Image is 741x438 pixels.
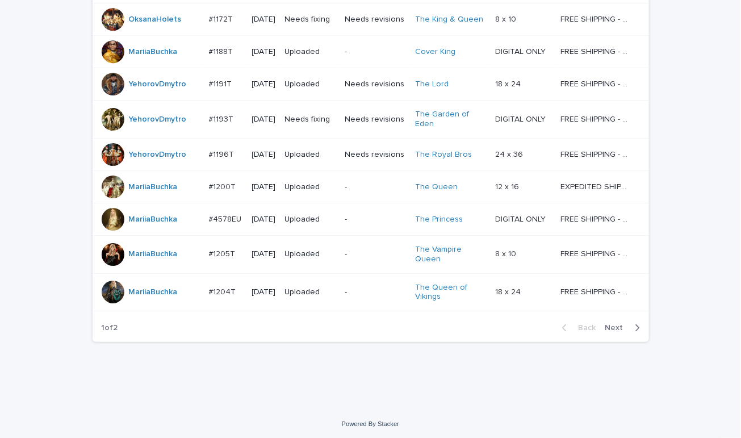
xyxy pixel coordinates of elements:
p: 1 of 2 [93,314,127,342]
p: EXPEDITED SHIPPING - preview in 1 business day; delivery up to 5 business days after your approval. [560,180,633,192]
a: YehorovDmytro [129,150,187,160]
p: Needs revisions [345,80,406,89]
a: The Queen of Vikings [415,283,486,302]
p: Uploaded [285,215,336,224]
tr: YehorovDmytro #1196T#1196T [DATE]UploadedNeeds revisionsThe Royal Bros 24 x 3624 x 36 FREE SHIPPI... [93,138,649,170]
p: Needs revisions [345,115,406,124]
p: FREE SHIPPING - preview in 1-2 business days, after your approval delivery will take 5-10 b.d. [560,112,633,124]
p: - [345,249,406,259]
p: [DATE] [252,15,276,24]
p: Needs revisions [345,15,406,24]
p: FREE SHIPPING - preview in 1-2 business days, after your approval delivery will take 5-10 b.d. [560,148,633,160]
span: Back [572,324,596,332]
a: MariiaBuchka [129,182,178,192]
p: #1205T [209,247,238,259]
a: Powered By Stacker [342,420,399,427]
button: Back [553,323,601,333]
tr: MariiaBuchka #1204T#1204T [DATE]Uploaded-The Queen of Vikings 18 x 2418 x 24 FREE SHIPPING - prev... [93,273,649,311]
p: 8 x 10 [495,247,518,259]
a: Cover King [415,47,455,57]
p: #1172T [209,12,236,24]
p: [DATE] [252,249,276,259]
p: FREE SHIPPING - preview in 1-2 business days, after your approval delivery will take 5-10 b.d. [560,247,633,259]
button: Next [601,323,649,333]
a: The Vampire Queen [415,245,486,264]
p: - [345,287,406,297]
p: #4578EU [209,212,244,224]
p: [DATE] [252,47,276,57]
p: #1204T [209,285,238,297]
p: DIGITAL ONLY [495,45,548,57]
tr: OksanaHolets #1172T#1172T [DATE]Needs fixingNeeds revisionsThe King & Queen 8 x 108 x 10 FREE SHI... [93,3,649,36]
p: 12 x 16 [495,180,521,192]
a: MariiaBuchka [129,215,178,224]
a: YehorovDmytro [129,115,187,124]
span: Next [605,324,630,332]
p: FREE SHIPPING - preview in 1-2 business days, after your approval delivery will take 5-10 b.d. [560,77,633,89]
p: [DATE] [252,80,276,89]
p: Uploaded [285,287,336,297]
p: 24 x 36 [495,148,525,160]
a: The Royal Bros [415,150,472,160]
a: The Princess [415,215,463,224]
p: #1188T [209,45,236,57]
p: Uploaded [285,249,336,259]
a: The Lord [415,80,449,89]
p: [DATE] [252,287,276,297]
a: MariiaBuchka [129,287,178,297]
p: DIGITAL ONLY [495,112,548,124]
a: The Queen [415,182,458,192]
p: Uploaded [285,80,336,89]
p: 18 x 24 [495,285,523,297]
p: Uploaded [285,47,336,57]
p: #1196T [209,148,237,160]
tr: MariiaBuchka #1200T#1200T [DATE]Uploaded-The Queen 12 x 1612 x 16 EXPEDITED SHIPPING - preview in... [93,170,649,203]
a: YehorovDmytro [129,80,187,89]
p: [DATE] [252,115,276,124]
p: FREE SHIPPING - preview in 1-2 business days, after your approval delivery will take 5-10 busines... [560,212,633,224]
p: Needs fixing [285,115,336,124]
a: The King & Queen [415,15,483,24]
p: 8 x 10 [495,12,518,24]
tr: MariiaBuchka #1205T#1205T [DATE]Uploaded-The Vampire Queen 8 x 108 x 10 FREE SHIPPING - preview i... [93,235,649,273]
tr: YehorovDmytro #1191T#1191T [DATE]UploadedNeeds revisionsThe Lord 18 x 2418 x 24 FREE SHIPPING - p... [93,68,649,101]
p: Uploaded [285,182,336,192]
p: #1191T [209,77,235,89]
tr: MariiaBuchka #4578EU#4578EU [DATE]Uploaded-The Princess DIGITAL ONLYDIGITAL ONLY FREE SHIPPING - ... [93,203,649,235]
p: #1200T [209,180,238,192]
p: [DATE] [252,182,276,192]
p: #1193T [209,112,236,124]
p: DIGITAL ONLY [495,212,548,224]
p: - [345,47,406,57]
p: FREE SHIPPING - preview in 1-2 business days, after your approval delivery will take 5-10 b.d. [560,45,633,57]
p: Needs fixing [285,15,336,24]
p: Uploaded [285,150,336,160]
a: MariiaBuchka [129,47,178,57]
p: FREE SHIPPING - preview in 1-2 business days, after your approval delivery will take 5-10 b.d. [560,285,633,297]
p: - [345,182,406,192]
p: Needs revisions [345,150,406,160]
a: MariiaBuchka [129,249,178,259]
p: [DATE] [252,150,276,160]
a: OksanaHolets [129,15,182,24]
tr: MariiaBuchka #1188T#1188T [DATE]Uploaded-Cover King DIGITAL ONLYDIGITAL ONLY FREE SHIPPING - prev... [93,36,649,68]
a: The Garden of Eden [415,110,486,129]
p: 18 x 24 [495,77,523,89]
p: FREE SHIPPING - preview in 1-2 business days, after your approval delivery will take 5-10 b.d. [560,12,633,24]
tr: YehorovDmytro #1193T#1193T [DATE]Needs fixingNeeds revisionsThe Garden of Eden DIGITAL ONLYDIGITA... [93,101,649,139]
p: [DATE] [252,215,276,224]
p: - [345,215,406,224]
